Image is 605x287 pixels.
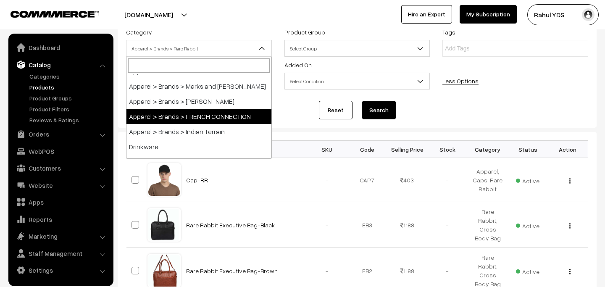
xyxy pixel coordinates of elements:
[11,246,110,261] a: Staff Management
[427,141,468,158] th: Stock
[285,41,430,56] span: Select Group
[95,4,203,25] button: [DOMAIN_NAME]
[11,263,110,278] a: Settings
[569,223,571,229] img: Menu
[126,94,271,109] li: Apparel > Brands > [PERSON_NAME]
[126,79,271,94] li: Apparel > Brands > Marks and [PERSON_NAME]
[11,11,99,17] img: COMMMERCE
[387,202,428,248] td: 1188
[468,141,508,158] th: Category
[460,5,517,24] a: My Subscription
[27,116,110,124] a: Reviews & Ratings
[516,265,539,276] span: Active
[427,158,468,202] td: -
[347,158,387,202] td: CAP7
[284,28,325,37] label: Product Group
[307,141,347,158] th: SKU
[319,101,352,119] a: Reset
[186,176,208,184] a: Cap-RR
[27,94,110,103] a: Product Groups
[442,28,455,37] label: Tags
[387,141,428,158] th: Selling Price
[508,141,548,158] th: Status
[516,219,539,230] span: Active
[126,124,271,139] li: Apparel > Brands > Indian Terrain
[442,77,479,84] a: Less Options
[186,221,275,229] a: Rare Rabbit Executive Bag-Black
[11,195,110,210] a: Apps
[126,41,271,56] span: Apparel > Brands > Rare Rabbit
[11,40,110,55] a: Dashboard
[126,28,152,37] label: Category
[427,202,468,248] td: -
[362,101,396,119] button: Search
[11,229,110,244] a: Marketing
[387,158,428,202] td: 403
[11,126,110,142] a: Orders
[11,57,110,72] a: Catalog
[126,109,271,124] li: Apparel > Brands > FRENCH CONNECTION
[516,174,539,185] span: Active
[11,161,110,176] a: Customers
[186,267,278,274] a: Rare Rabbit Executive Bag-Brown
[11,144,110,159] a: WebPOS
[569,269,571,274] img: Menu
[11,178,110,193] a: Website
[27,83,110,92] a: Products
[548,141,588,158] th: Action
[569,178,571,184] img: Menu
[527,4,599,25] button: Rahul YDS
[582,8,594,21] img: user
[11,8,84,18] a: COMMMERCE
[126,40,272,57] span: Apparel > Brands > Rare Rabbit
[307,158,347,202] td: -
[468,202,508,248] td: Rare Rabbit, Cross Body Bag
[126,139,271,154] li: Drinkware
[27,72,110,81] a: Categories
[126,154,271,169] li: Drinkware > Urban Gear Drinkware
[27,105,110,113] a: Product Filters
[468,158,508,202] td: Apparel, Caps, Rare Rabbit
[445,44,518,53] input: Add Tags
[284,40,430,57] span: Select Group
[11,212,110,227] a: Reports
[347,202,387,248] td: EB3
[401,5,452,24] a: Hire an Expert
[284,61,312,69] label: Added On
[285,74,430,89] span: Select Condition
[284,73,430,90] span: Select Condition
[347,141,387,158] th: Code
[307,202,347,248] td: -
